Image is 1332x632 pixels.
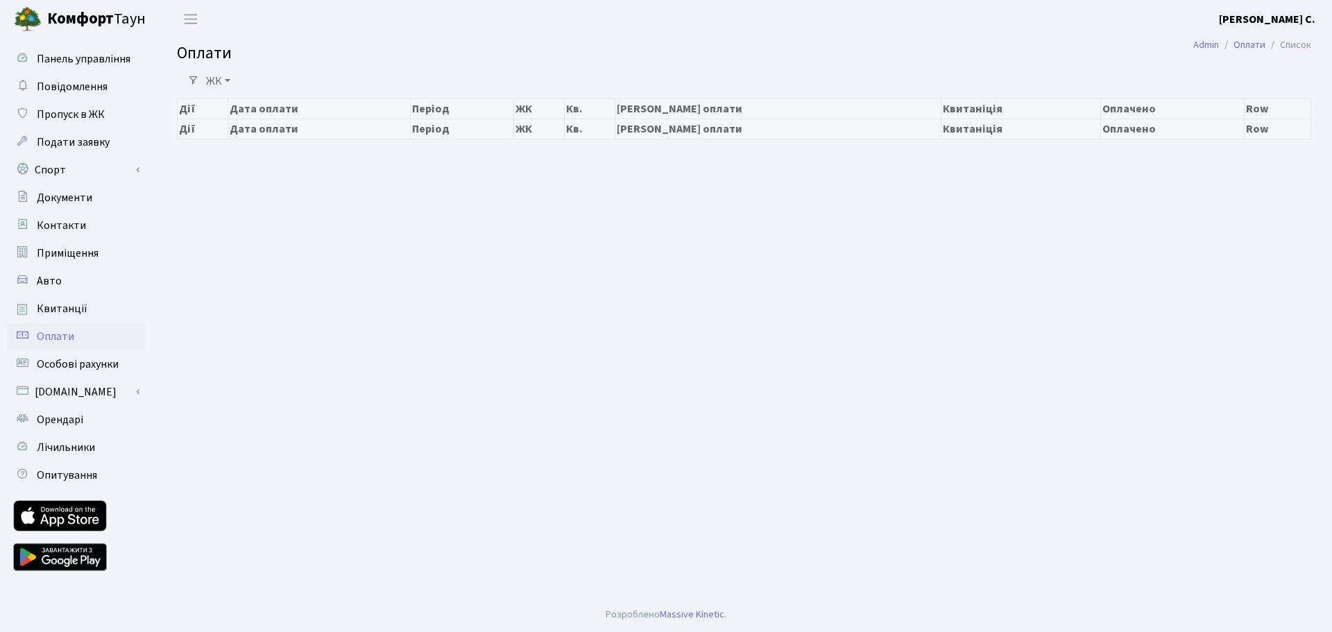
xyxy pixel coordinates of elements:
[37,412,83,427] span: Орендарі
[7,406,146,434] a: Орендарі
[37,79,108,94] span: Повідомлення
[37,440,95,455] span: Лічильники
[228,119,411,139] th: Дата оплати
[941,119,1101,139] th: Квитаніція
[1244,119,1310,139] th: Row
[37,357,119,372] span: Особові рахунки
[7,239,146,267] a: Приміщення
[7,101,146,128] a: Пропуск в ЖК
[37,468,97,483] span: Опитування
[410,99,513,119] th: Період
[7,267,146,295] a: Авто
[47,8,146,31] span: Таун
[660,607,724,622] a: Massive Kinetic
[177,41,232,65] span: Оплати
[7,323,146,350] a: Оплати
[37,329,74,344] span: Оплати
[37,301,87,316] span: Квитанції
[1219,11,1315,28] a: [PERSON_NAME] С.
[7,212,146,239] a: Контакти
[1100,119,1244,139] th: Оплачено
[513,99,564,119] th: ЖК
[606,607,726,622] div: Розроблено .
[178,99,228,119] th: Дії
[7,128,146,156] a: Подати заявку
[7,350,146,378] a: Особові рахунки
[37,190,92,205] span: Документи
[7,45,146,73] a: Панель управління
[37,51,130,67] span: Панель управління
[565,99,615,119] th: Кв.
[37,218,86,233] span: Контакти
[565,119,615,139] th: Кв.
[14,6,42,33] img: logo.png
[47,8,114,30] b: Комфорт
[173,8,208,31] button: Переключити навігацію
[7,295,146,323] a: Квитанції
[941,99,1101,119] th: Квитаніція
[1193,37,1219,52] a: Admin
[1233,37,1265,52] a: Оплати
[1172,31,1332,60] nav: breadcrumb
[7,434,146,461] a: Лічильники
[1244,99,1310,119] th: Row
[513,119,564,139] th: ЖК
[37,107,105,122] span: Пропуск в ЖК
[410,119,513,139] th: Період
[1265,37,1311,53] li: Список
[37,273,62,289] span: Авто
[615,99,941,119] th: [PERSON_NAME] оплати
[7,378,146,406] a: [DOMAIN_NAME]
[37,246,99,261] span: Приміщення
[7,73,146,101] a: Повідомлення
[7,184,146,212] a: Документи
[1100,99,1244,119] th: Оплачено
[228,99,411,119] th: Дата оплати
[200,69,236,93] a: ЖК
[178,119,228,139] th: Дії
[1219,12,1315,27] b: [PERSON_NAME] С.
[7,156,146,184] a: Спорт
[37,135,110,150] span: Подати заявку
[615,119,941,139] th: [PERSON_NAME] оплати
[7,461,146,489] a: Опитування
